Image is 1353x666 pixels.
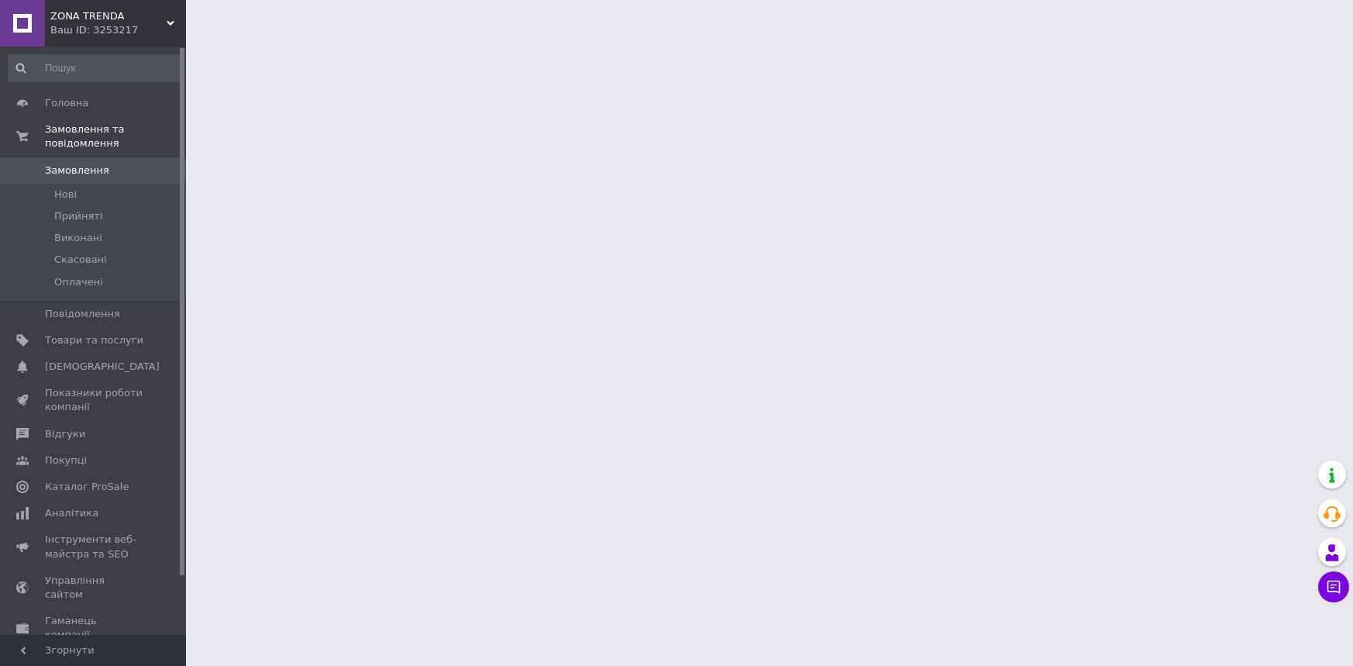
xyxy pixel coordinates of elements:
[45,360,160,374] span: [DEMOGRAPHIC_DATA]
[54,253,107,267] span: Скасовані
[45,480,129,494] span: Каталог ProSale
[8,54,182,82] input: Пошук
[45,533,143,561] span: Інструменти веб-майстра та SEO
[50,23,186,37] div: Ваш ID: 3253217
[54,275,103,289] span: Оплачені
[50,9,167,23] span: ZONA TRENDA
[54,231,102,245] span: Виконані
[45,307,120,321] span: Повідомлення
[45,574,143,602] span: Управління сайтом
[45,123,186,150] span: Замовлення та повідомлення
[45,96,88,110] span: Головна
[45,386,143,414] span: Показники роботи компанії
[1318,571,1349,602] button: Чат з покупцем
[45,614,143,642] span: Гаманець компанії
[54,209,102,223] span: Прийняті
[45,506,98,520] span: Аналітика
[54,188,77,202] span: Нові
[45,333,143,347] span: Товари та послуги
[45,427,85,441] span: Відгуки
[45,454,87,468] span: Покупці
[45,164,109,178] span: Замовлення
